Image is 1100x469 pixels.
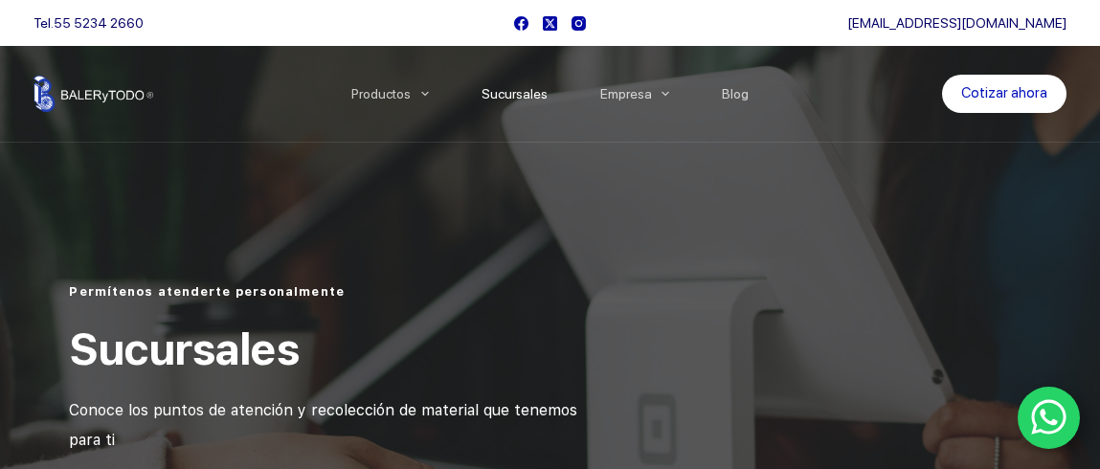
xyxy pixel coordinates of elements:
[69,323,299,375] span: Sucursales
[69,401,582,448] span: Conoce los puntos de atención y recolección de material que tenemos para ti
[572,16,586,31] a: Instagram
[54,15,144,31] a: 55 5234 2660
[942,75,1066,113] a: Cotizar ahora
[34,15,144,31] span: Tel.
[543,16,557,31] a: X (Twitter)
[69,284,344,299] span: Permítenos atenderte personalmente
[1018,387,1081,450] a: WhatsApp
[34,76,153,112] img: Balerytodo
[325,46,775,142] nav: Menu Principal
[847,15,1066,31] a: [EMAIL_ADDRESS][DOMAIN_NAME]
[514,16,528,31] a: Facebook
